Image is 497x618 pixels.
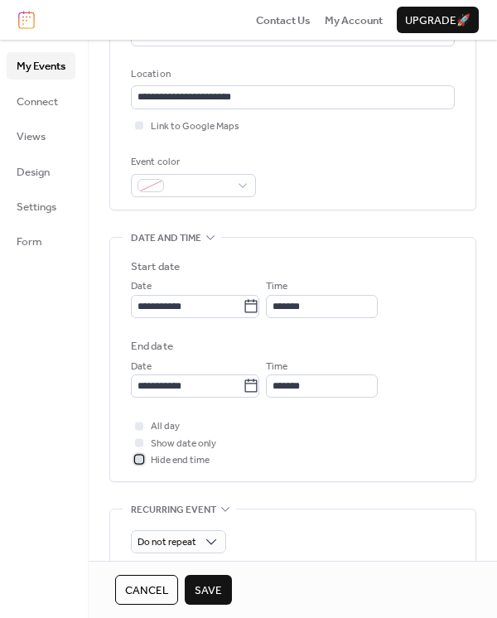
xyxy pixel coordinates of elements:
[266,278,287,295] span: Time
[131,66,451,83] div: Location
[17,58,65,75] span: My Events
[17,94,58,110] span: Connect
[7,52,75,79] a: My Events
[18,11,35,29] img: logo
[397,7,479,33] button: Upgrade🚀
[405,12,470,29] span: Upgrade 🚀
[17,199,56,215] span: Settings
[325,12,383,29] span: My Account
[115,575,178,605] button: Cancel
[138,533,196,552] span: Do not repeat
[266,359,287,375] span: Time
[185,575,232,605] button: Save
[256,12,311,28] a: Contact Us
[131,230,201,247] span: Date and time
[7,123,75,149] a: Views
[125,582,168,599] span: Cancel
[131,501,216,518] span: Recurring event
[325,12,383,28] a: My Account
[131,278,152,295] span: Date
[151,436,216,452] span: Show date only
[17,128,46,145] span: Views
[7,88,75,114] a: Connect
[256,12,311,29] span: Contact Us
[151,118,239,135] span: Link to Google Maps
[151,452,210,469] span: Hide end time
[131,338,173,355] div: End date
[17,234,42,250] span: Form
[7,158,75,185] a: Design
[131,154,253,171] div: Event color
[151,418,180,435] span: All day
[7,193,75,220] a: Settings
[195,582,222,599] span: Save
[131,359,152,375] span: Date
[7,228,75,254] a: Form
[131,258,180,275] div: Start date
[17,164,50,181] span: Design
